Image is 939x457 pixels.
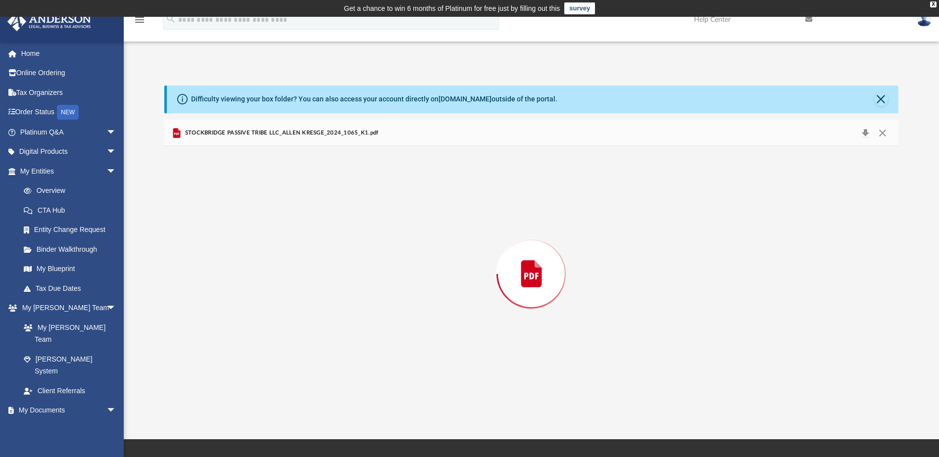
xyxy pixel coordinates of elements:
[14,220,131,240] a: Entity Change Request
[106,161,126,182] span: arrow_drop_down
[183,129,378,137] span: STOCKBRIDGE PASSIVE TRIBE LLC_ALLEN KRESGE_2024_1065_K1.pdf
[14,278,131,298] a: Tax Due Dates
[7,63,131,83] a: Online Ordering
[439,95,492,103] a: [DOMAIN_NAME]
[14,181,131,201] a: Overview
[165,13,176,24] i: search
[344,2,560,14] div: Get a chance to win 6 months of Platinum for free just by filling out this
[106,401,126,421] span: arrow_drop_down
[14,318,121,349] a: My [PERSON_NAME] Team
[134,14,146,26] i: menu
[7,298,126,318] a: My [PERSON_NAME] Teamarrow_drop_down
[14,259,126,279] a: My Blueprint
[14,349,126,381] a: [PERSON_NAME] System
[14,381,126,401] a: Client Referrals
[7,142,131,162] a: Digital Productsarrow_drop_down
[7,122,131,142] a: Platinum Q&Aarrow_drop_down
[917,12,932,27] img: User Pic
[564,2,595,14] a: survey
[7,44,131,63] a: Home
[106,122,126,142] span: arrow_drop_down
[856,126,874,140] button: Download
[7,83,131,102] a: Tax Organizers
[106,142,126,162] span: arrow_drop_down
[191,94,557,104] div: Difficulty viewing your box folder? You can also access your account directly on outside of the p...
[7,102,131,123] a: Order StatusNEW
[4,12,94,31] img: Anderson Advisors Platinum Portal
[7,401,126,420] a: My Documentsarrow_drop_down
[874,126,891,140] button: Close
[7,161,131,181] a: My Entitiesarrow_drop_down
[14,239,131,259] a: Binder Walkthrough
[930,1,937,7] div: close
[106,298,126,319] span: arrow_drop_down
[14,200,131,220] a: CTA Hub
[134,19,146,26] a: menu
[164,120,898,402] div: Preview
[57,105,79,120] div: NEW
[14,420,121,440] a: Box
[874,92,888,106] button: Close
